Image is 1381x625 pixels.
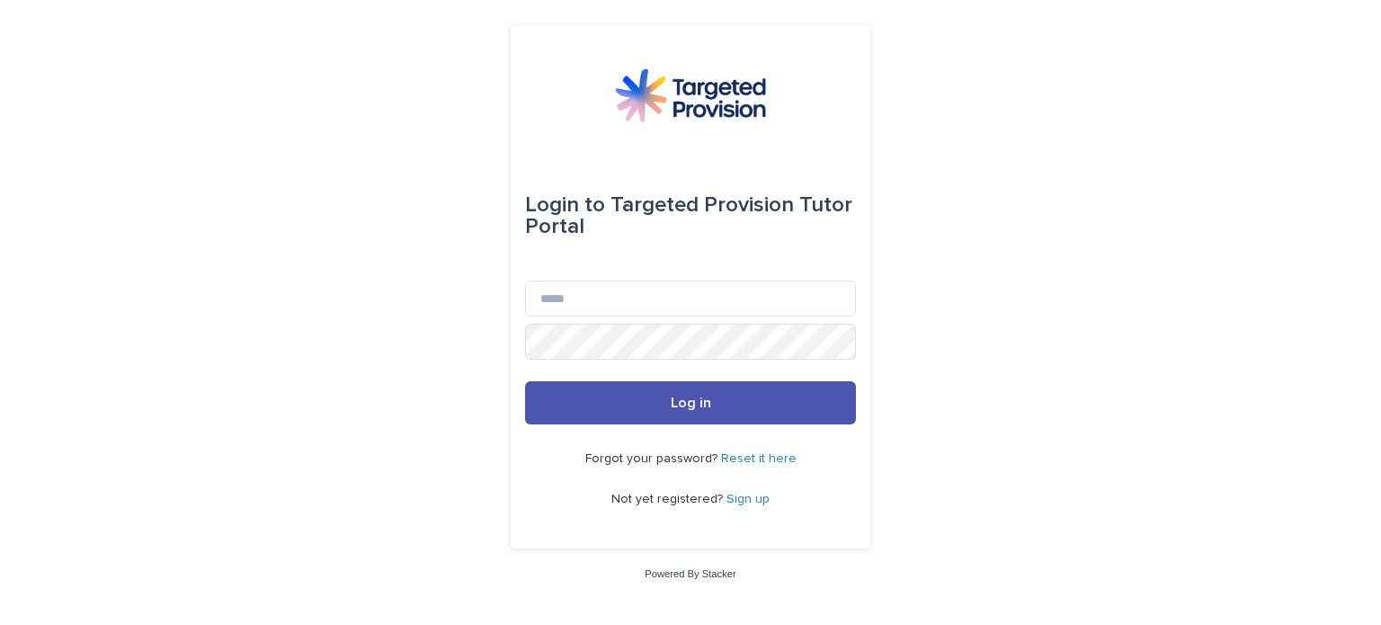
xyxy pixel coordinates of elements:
[525,194,605,216] span: Login to
[525,381,856,424] button: Log in
[611,493,726,505] span: Not yet registered?
[726,493,770,505] a: Sign up
[671,396,711,410] span: Log in
[585,452,721,465] span: Forgot your password?
[615,68,766,122] img: M5nRWzHhSzIhMunXDL62
[525,180,856,252] div: Targeted Provision Tutor Portal
[721,452,797,465] a: Reset it here
[645,568,735,579] a: Powered By Stacker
